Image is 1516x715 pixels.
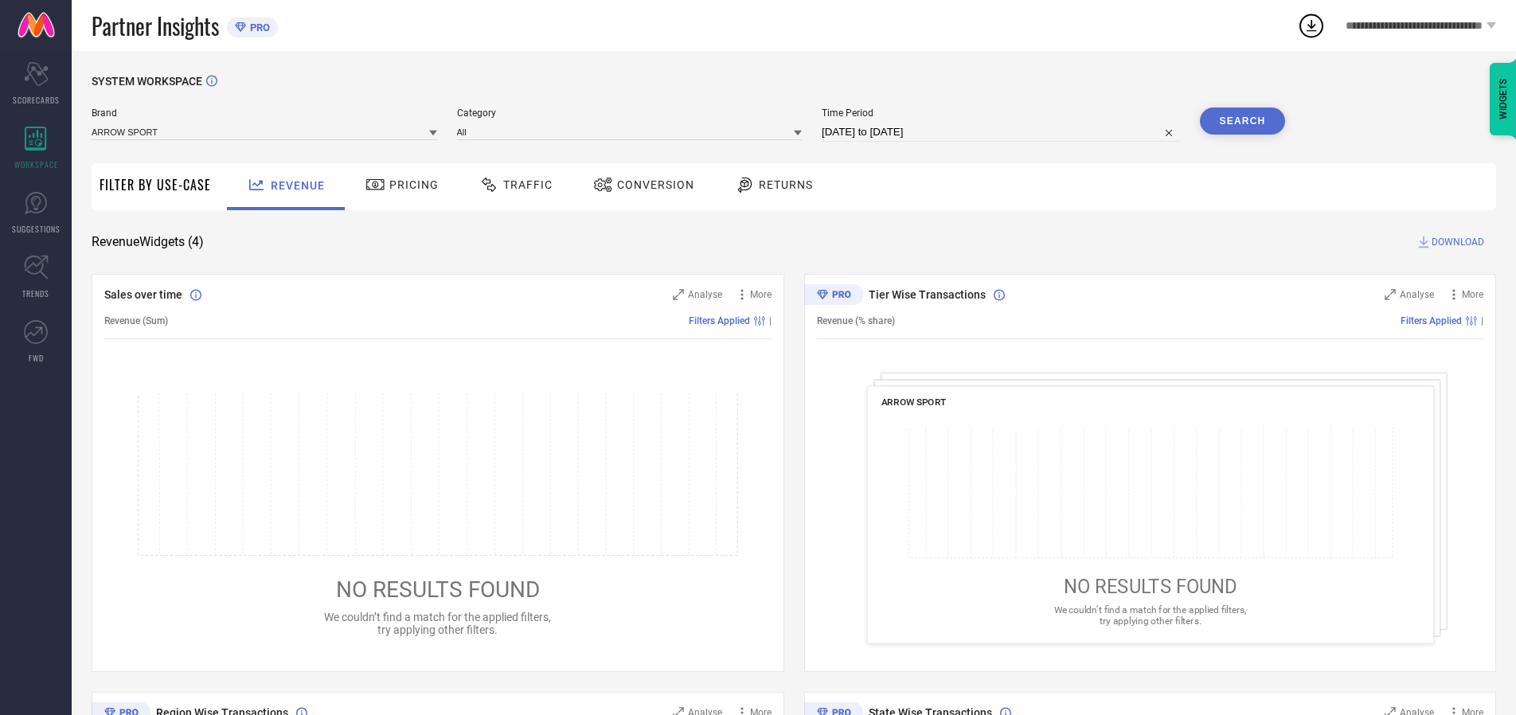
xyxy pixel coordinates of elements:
[759,178,813,191] span: Returns
[503,178,553,191] span: Traffic
[1432,234,1484,250] span: DOWNLOAD
[22,287,49,299] span: TRENDS
[1385,289,1396,300] svg: Zoom
[822,123,1180,142] input: Select time period
[617,178,694,191] span: Conversion
[750,289,772,300] span: More
[457,107,803,119] span: Category
[246,21,270,33] span: PRO
[104,315,168,326] span: Revenue (Sum)
[804,284,863,308] div: Premium
[389,178,439,191] span: Pricing
[673,289,684,300] svg: Zoom
[1462,289,1483,300] span: More
[1297,11,1326,40] div: Open download list
[13,94,60,106] span: SCORECARDS
[869,288,986,301] span: Tier Wise Transactions
[817,315,895,326] span: Revenue (% share)
[1400,289,1434,300] span: Analyse
[1200,107,1286,135] button: Search
[822,107,1180,119] span: Time Period
[1053,604,1246,626] span: We couldn’t find a match for the applied filters, try applying other filters.
[688,289,722,300] span: Analyse
[29,352,44,364] span: FWD
[92,107,437,119] span: Brand
[271,179,325,192] span: Revenue
[14,158,58,170] span: WORKSPACE
[689,315,750,326] span: Filters Applied
[324,611,551,636] span: We couldn’t find a match for the applied filters, try applying other filters.
[12,223,61,235] span: SUGGESTIONS
[92,234,204,250] span: Revenue Widgets ( 4 )
[336,576,540,603] span: NO RESULTS FOUND
[1401,315,1462,326] span: Filters Applied
[104,288,182,301] span: Sales over time
[1481,315,1483,326] span: |
[100,175,211,194] span: Filter By Use-Case
[881,397,946,408] span: ARROW SPORT
[92,10,219,42] span: Partner Insights
[1063,576,1237,598] span: NO RESULTS FOUND
[769,315,772,326] span: |
[92,75,202,88] span: SYSTEM WORKSPACE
